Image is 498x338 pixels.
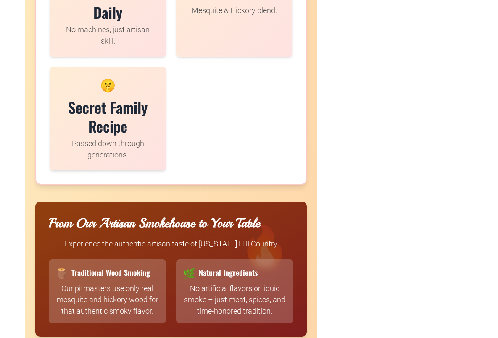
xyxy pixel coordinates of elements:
p: No machines, just artisan skill. [60,24,156,47]
p: Passed down through generations. [60,138,156,160]
span: Natural Ingredients [199,268,258,278]
span: 🌿 [183,265,195,280]
span: No artificial flavors or liquid smoke – just meat, spices, and time-honored tradition. [184,284,285,315]
h3: Secret Family Recipe [60,98,156,136]
span: Our pitmasters use only real mesquite and hickory wood for that authentic smoky flavor. [57,284,158,315]
div: 🤫 [60,77,156,94]
span: From Our Artisan Smokehouse to Your Table [49,215,260,231]
span: 🪵 [55,265,68,280]
p: Mesquite & Hickory blend. [186,5,282,16]
span: Traditional Wood Smoking [71,268,150,278]
span: Experience the authentic artisan taste of [US_STATE] Hill Country [65,239,277,248]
